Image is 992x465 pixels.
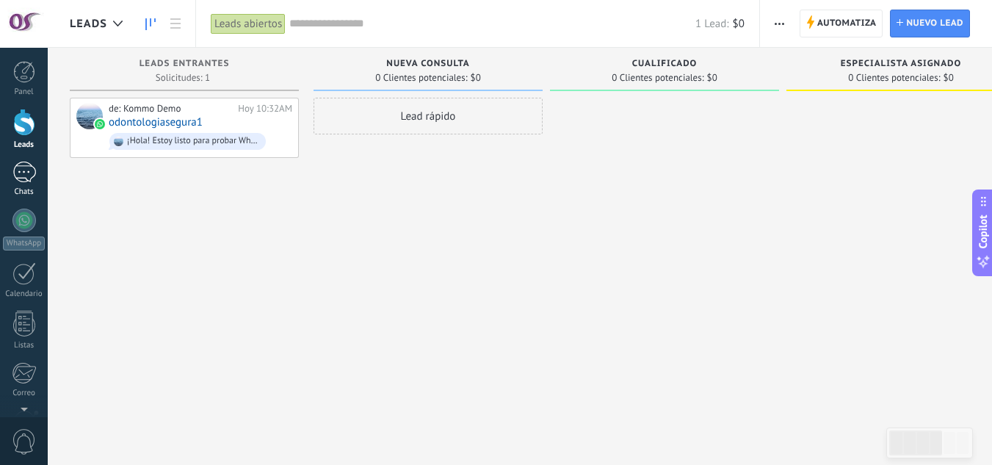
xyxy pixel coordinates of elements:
div: Correo [3,389,46,398]
span: 1 Lead: [695,17,728,31]
span: Leads Entrantes [140,59,230,69]
span: Solicitudes: 1 [156,73,210,82]
img: waba.svg [95,119,105,129]
span: 0 Clientes potenciales: [848,73,940,82]
span: $0 [707,73,717,82]
div: Leads [3,140,46,150]
a: Leads [138,10,163,38]
div: Nueva consulta [321,59,535,71]
div: WhatsApp [3,237,45,250]
button: Más [769,10,790,37]
span: Nueva consulta [386,59,469,69]
span: $0 [944,73,954,82]
div: Hoy 10:32AM [238,103,292,115]
span: 0 Clientes potenciales: [612,73,703,82]
span: Leads [70,17,107,31]
span: Nuevo lead [906,10,963,37]
div: de: Kommo Demo [109,103,233,115]
div: odontologiasegura1 [76,103,103,129]
div: Leads Entrantes [77,59,292,71]
div: Leads abiertos [211,13,286,35]
div: ¡Hola! Estoy listo para probar WhatsApp en Kommo. Mi código de verificación es FCYW3E [127,136,259,146]
span: Especialista asignado [841,59,961,69]
div: Lead rápido [314,98,543,134]
div: Listas [3,341,46,350]
span: Cualificado [632,59,698,69]
div: Panel [3,87,46,97]
a: Lista [163,10,188,38]
span: $0 [733,17,745,31]
span: Automatiza [817,10,877,37]
a: Nuevo lead [890,10,970,37]
span: $0 [471,73,481,82]
span: 0 Clientes potenciales: [375,73,467,82]
div: Chats [3,187,46,197]
div: Cualificado [557,59,772,71]
a: odontologiasegura1 [109,116,203,129]
div: Calendario [3,289,46,299]
a: Automatiza [800,10,883,37]
span: Copilot [976,215,991,248]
